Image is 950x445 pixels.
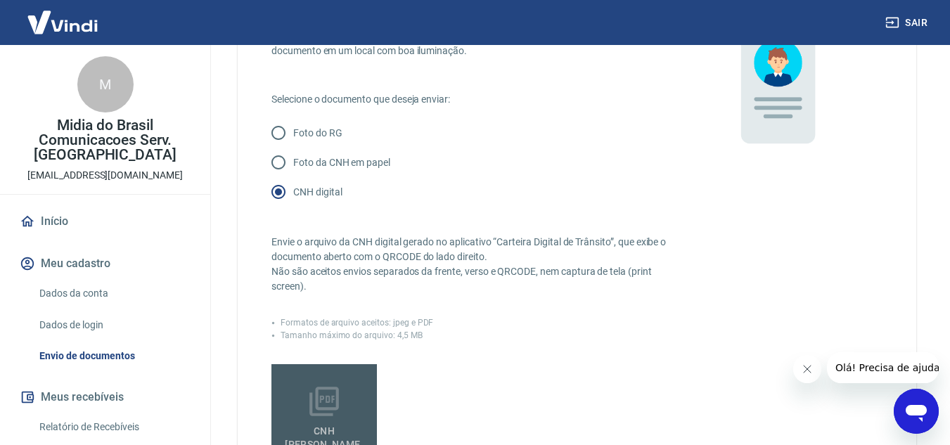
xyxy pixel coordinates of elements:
[27,168,183,183] p: [EMAIL_ADDRESS][DOMAIN_NAME]
[77,56,134,112] div: M
[293,155,390,170] p: Foto da CNH em papel
[293,126,342,141] p: Foto do RG
[34,311,193,340] a: Dados de login
[281,329,423,342] p: Tamanho máximo do arquivo: 4,5 MB
[882,10,933,36] button: Sair
[34,413,193,441] a: Relatório de Recebíveis
[17,206,193,237] a: Início
[793,355,821,383] iframe: Fechar mensagem
[34,342,193,370] a: Envio de documentos
[8,10,118,21] span: Olá! Precisa de ajuda?
[293,185,342,200] p: CNH digital
[281,316,433,329] p: Formatos de arquivo aceitos: jpeg e PDF
[34,279,193,308] a: Dados da conta
[271,92,672,107] p: Selecione o documento que deseja enviar:
[894,389,939,434] iframe: Botão para abrir a janela de mensagens
[827,352,939,383] iframe: Mensagem da empresa
[17,382,193,413] button: Meus recebíveis
[271,235,672,294] p: Envie o arquivo da CNH digital gerado no aplicativo “Carteira Digital de Trânsito”, que exibe o d...
[11,118,199,162] p: Midia do Brasil Comunicacoes Serv. [GEOGRAPHIC_DATA]
[17,1,108,44] img: Vindi
[17,248,193,279] button: Meu cadastro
